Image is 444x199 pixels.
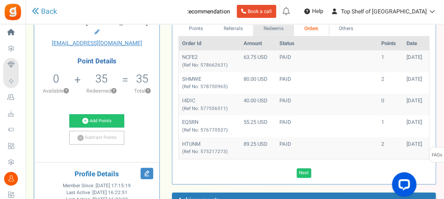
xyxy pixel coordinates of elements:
[406,76,426,83] div: [DATE]
[406,54,426,61] div: [DATE]
[378,137,403,159] td: 2
[179,50,240,72] td: NCFE2
[179,72,240,94] td: SHMWE
[95,73,108,85] h5: 35
[253,21,294,36] a: Redeems
[378,37,403,51] th: Points
[240,94,276,115] td: 40.00 USD
[136,73,148,85] h5: 35
[240,72,276,94] td: 80.00 USD
[294,21,329,36] a: Orders
[69,131,125,145] a: Subtract Points
[276,50,378,72] td: PAID
[406,97,426,105] div: [DATE]
[178,21,213,36] a: Points
[63,182,131,189] span: Member Since :
[4,3,22,21] img: Gratisfaction
[276,137,378,159] td: PAID
[182,148,228,155] small: (Ref No: 575217273)
[301,5,327,18] a: Help
[213,21,253,36] a: Referrals
[96,182,131,189] span: [DATE] 17:15:19
[276,115,378,137] td: PAID
[40,39,153,48] a: [EMAIL_ADDRESS][DOMAIN_NAME]
[179,115,240,137] td: EQ5RN
[240,115,276,137] td: 55.25 USD
[182,62,228,69] small: (Ref No: 578662631)
[145,89,151,94] button: ?
[179,94,240,115] td: I4DIC
[378,50,403,72] td: 1
[406,119,426,126] div: [DATE]
[378,115,403,137] td: 1
[182,105,228,112] small: (Ref No: 577556511)
[179,137,240,159] td: HTUNM
[66,189,127,196] span: Last Active :
[276,94,378,115] td: PAID
[82,87,121,95] p: Redeemed
[69,114,125,128] a: Add Points
[34,58,159,65] h4: Point Details
[237,5,276,18] a: Book a call
[341,7,427,16] span: Top Shelf of [GEOGRAPHIC_DATA]
[329,21,364,36] a: Others
[378,72,403,94] td: 2
[38,87,74,95] p: Available
[182,127,228,134] small: (Ref No: 576770537)
[297,168,311,178] a: Next
[431,147,442,163] span: FAQs
[92,189,127,196] span: [DATE] 16:22:51
[111,89,116,94] button: ?
[240,37,276,51] th: Amount
[406,141,426,148] div: [DATE]
[141,168,153,179] i: Edit Profile
[240,50,276,72] td: 63.75 USD
[276,72,378,94] td: PAID
[165,5,233,18] a: 1 Recommendation
[378,94,403,115] td: 0
[182,83,228,90] small: (Ref No: 578750965)
[403,37,429,51] th: Date
[240,137,276,159] td: 89.25 USD
[310,7,323,15] span: Help
[53,71,59,87] span: 0
[276,37,378,51] th: Status
[185,7,230,16] span: Recommendation
[32,6,57,17] a: Back
[129,87,155,95] p: Total
[179,37,240,51] th: Order Id
[40,171,153,178] h4: Profile Details
[64,89,69,94] button: ?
